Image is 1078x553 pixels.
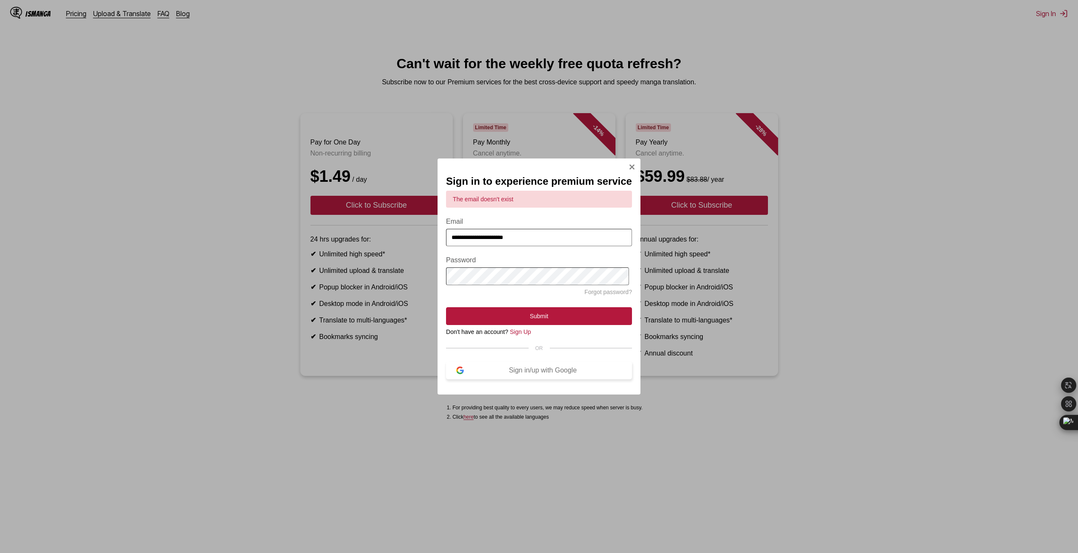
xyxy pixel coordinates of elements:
img: google-logo [456,367,464,374]
h2: Sign in to experience premium service [446,175,632,187]
div: Sign In Modal [438,158,640,395]
button: Sign in/up with Google [446,361,632,379]
label: Email [446,218,632,225]
img: Close [629,164,635,170]
div: The email doesn't exist [446,191,632,208]
div: OR [446,345,632,351]
div: Sign in/up with Google [464,367,622,374]
label: Password [446,256,632,264]
button: Submit [446,307,632,325]
div: Don't have an account? [446,328,632,335]
a: Forgot password? [585,289,632,295]
a: Sign Up [510,328,531,335]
